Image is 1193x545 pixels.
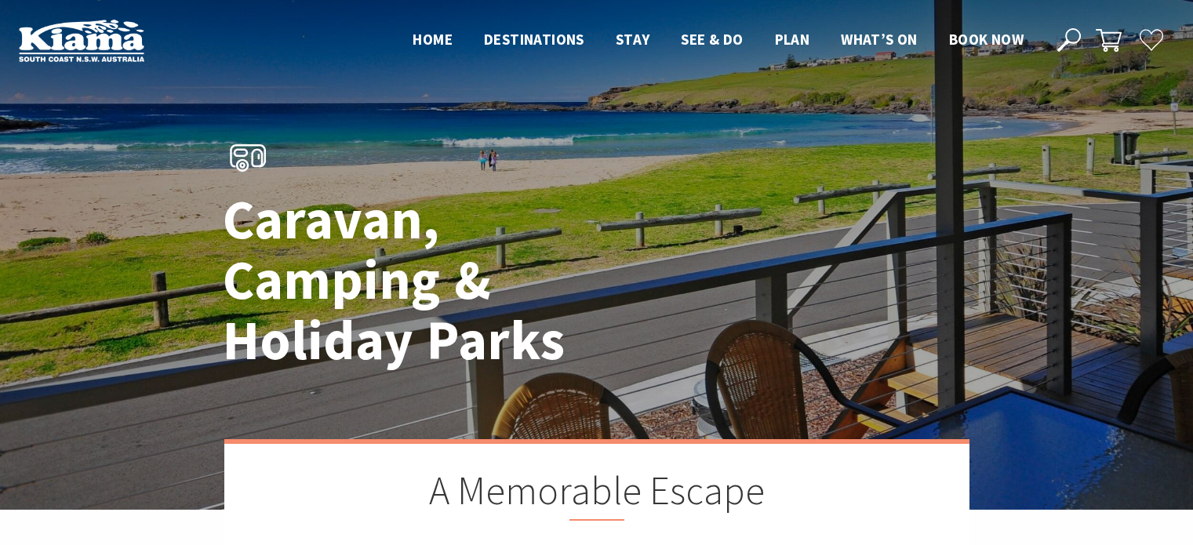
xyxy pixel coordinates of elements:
[19,19,144,62] img: Kiama Logo
[413,30,453,49] span: Home
[841,30,918,49] span: What’s On
[223,190,666,371] h1: Caravan, Camping & Holiday Parks
[303,467,891,521] h2: A Memorable Escape
[616,30,650,49] span: Stay
[949,30,1024,49] span: Book now
[681,30,743,49] span: See & Do
[397,27,1039,53] nav: Main Menu
[775,30,810,49] span: Plan
[484,30,584,49] span: Destinations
